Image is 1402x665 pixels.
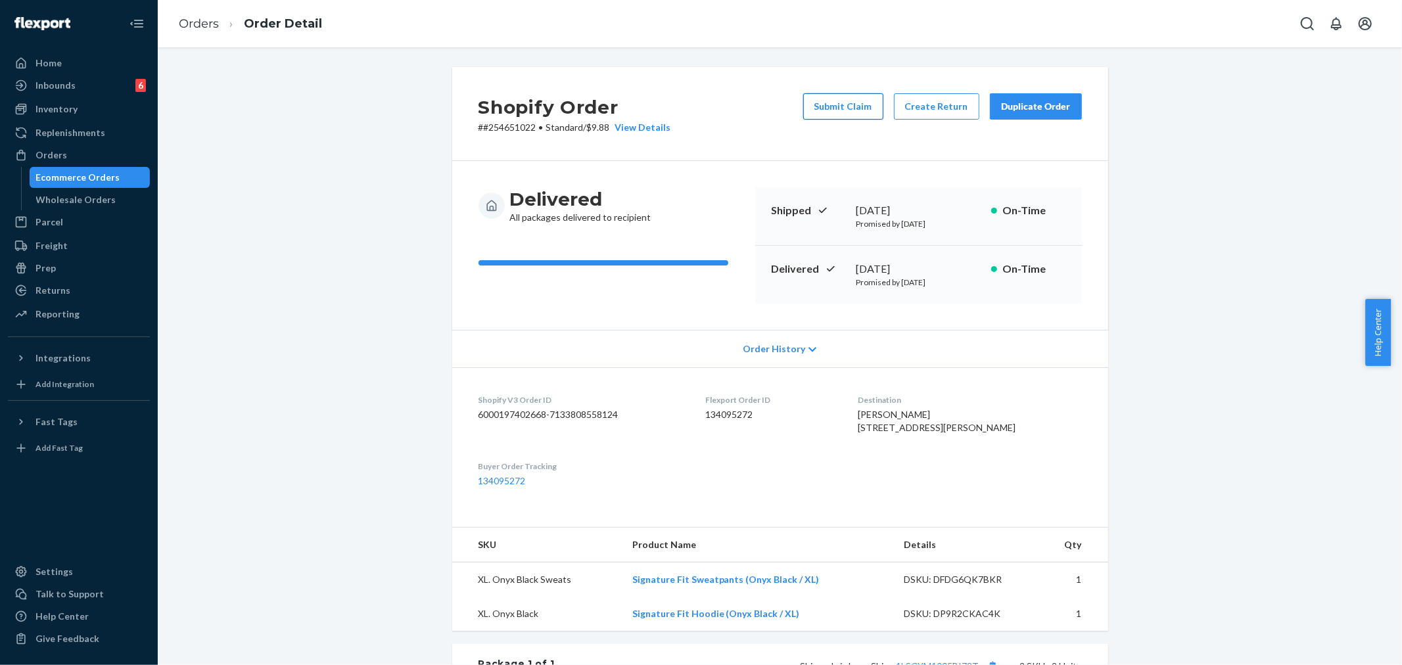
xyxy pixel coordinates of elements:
[35,565,73,578] div: Settings
[1323,11,1349,37] button: Open notifications
[1038,562,1108,597] td: 1
[30,167,151,188] a: Ecommerce Orders
[244,16,322,31] a: Order Detail
[858,409,1016,433] span: [PERSON_NAME] [STREET_ADDRESS][PERSON_NAME]
[856,203,981,218] div: [DATE]
[36,193,116,206] div: Wholesale Orders
[8,235,150,256] a: Freight
[35,308,80,321] div: Reporting
[35,610,89,623] div: Help Center
[35,352,91,365] div: Integrations
[894,93,979,120] button: Create Return
[168,5,333,43] ol: breadcrumbs
[856,262,981,277] div: [DATE]
[35,239,68,252] div: Freight
[771,203,846,218] p: Shipped
[1001,100,1071,113] div: Duplicate Order
[8,628,150,649] button: Give Feedback
[539,122,544,133] span: •
[8,584,150,605] a: Talk to Support
[610,121,671,134] button: View Details
[8,53,150,74] a: Home
[479,394,685,405] dt: Shopify V3 Order ID
[479,408,685,421] dd: 6000197402668-7133808558124
[1365,299,1391,366] button: Help Center
[858,394,1082,405] dt: Destination
[1038,597,1108,631] td: 1
[803,93,883,120] button: Submit Claim
[904,607,1027,620] div: DSKU: DP9R2CKAC4K
[8,75,150,96] a: Inbounds6
[35,632,99,645] div: Give Feedback
[35,149,67,162] div: Orders
[1352,11,1378,37] button: Open account menu
[8,606,150,627] a: Help Center
[1002,262,1066,277] p: On-Time
[35,216,63,229] div: Parcel
[35,126,105,139] div: Replenishments
[622,528,893,562] th: Product Name
[510,187,651,224] div: All packages delivered to recipient
[14,17,70,30] img: Flexport logo
[8,122,150,143] a: Replenishments
[904,573,1027,586] div: DSKU: DFDG6QK7BKR
[35,57,62,70] div: Home
[35,442,83,453] div: Add Fast Tag
[452,528,622,562] th: SKU
[479,93,671,121] h2: Shopify Order
[36,171,120,184] div: Ecommerce Orders
[452,562,622,597] td: XL. Onyx Black Sweats
[632,574,820,585] a: Signature Fit Sweatpants (Onyx Black / XL)
[35,284,70,297] div: Returns
[35,587,104,601] div: Talk to Support
[479,121,671,134] p: # #254651022 / $9.88
[479,475,526,486] a: 134095272
[135,79,146,92] div: 6
[179,16,219,31] a: Orders
[8,99,150,120] a: Inventory
[632,608,800,619] a: Signature Fit Hoodie (Onyx Black / XL)
[856,218,981,229] p: Promised by [DATE]
[30,189,151,210] a: Wholesale Orders
[8,258,150,279] a: Prep
[1294,11,1320,37] button: Open Search Box
[705,408,837,421] dd: 134095272
[743,342,805,355] span: Order History
[479,461,685,472] dt: Buyer Order Tracking
[452,597,622,631] td: XL. Onyx Black
[893,528,1038,562] th: Details
[1038,528,1108,562] th: Qty
[8,348,150,369] button: Integrations
[546,122,584,133] span: Standard
[35,378,94,390] div: Add Integration
[8,304,150,325] a: Reporting
[1002,203,1066,218] p: On-Time
[8,411,150,432] button: Fast Tags
[510,187,651,211] h3: Delivered
[856,277,981,288] p: Promised by [DATE]
[8,438,150,459] a: Add Fast Tag
[8,374,150,395] a: Add Integration
[35,415,78,428] div: Fast Tags
[124,11,150,37] button: Close Navigation
[705,394,837,405] dt: Flexport Order ID
[771,262,846,277] p: Delivered
[35,103,78,116] div: Inventory
[35,262,56,275] div: Prep
[8,561,150,582] a: Settings
[8,212,150,233] a: Parcel
[35,79,76,92] div: Inbounds
[990,93,1082,120] button: Duplicate Order
[8,280,150,301] a: Returns
[8,145,150,166] a: Orders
